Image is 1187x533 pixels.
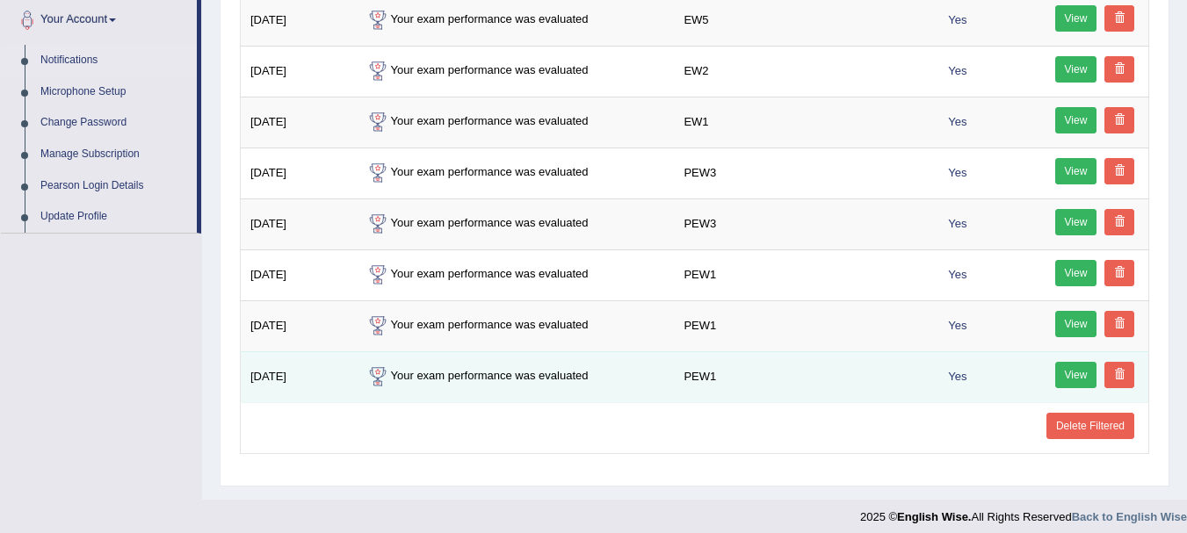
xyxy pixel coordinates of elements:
[1046,413,1134,439] a: Delete Filtered
[241,249,355,300] td: [DATE]
[674,351,931,402] td: PEW1
[241,300,355,351] td: [DATE]
[241,198,355,249] td: [DATE]
[674,148,931,198] td: PEW3
[1055,311,1097,337] a: View
[355,148,675,198] td: Your exam performance was evaluated
[1055,260,1097,286] a: View
[941,61,973,80] span: Yes
[355,97,675,148] td: Your exam performance was evaluated
[674,46,931,97] td: EW2
[355,351,675,402] td: Your exam performance was evaluated
[674,249,931,300] td: PEW1
[241,148,355,198] td: [DATE]
[1055,362,1097,388] a: View
[941,112,973,131] span: Yes
[1104,107,1134,133] a: Delete
[941,316,973,335] span: Yes
[941,265,973,284] span: Yes
[674,198,931,249] td: PEW3
[1104,158,1134,184] a: Delete
[941,11,973,29] span: Yes
[355,198,675,249] td: Your exam performance was evaluated
[33,76,197,108] a: Microphone Setup
[1104,260,1134,286] a: Delete
[941,367,973,385] span: Yes
[1104,209,1134,235] a: Delete
[33,201,197,233] a: Update Profile
[355,300,675,351] td: Your exam performance was evaluated
[941,214,973,233] span: Yes
[33,107,197,139] a: Change Password
[1104,311,1134,337] a: Delete
[355,46,675,97] td: Your exam performance was evaluated
[33,170,197,202] a: Pearson Login Details
[1055,5,1097,32] a: View
[33,45,197,76] a: Notifications
[241,351,355,402] td: [DATE]
[1104,362,1134,388] a: Delete
[897,510,971,523] strong: English Wise.
[1072,510,1187,523] a: Back to English Wise
[355,249,675,300] td: Your exam performance was evaluated
[1104,56,1134,83] a: Delete
[1055,158,1097,184] a: View
[1104,5,1134,32] a: Delete
[241,46,355,97] td: [DATE]
[1055,107,1097,133] a: View
[674,300,931,351] td: PEW1
[33,139,197,170] a: Manage Subscription
[1055,209,1097,235] a: View
[941,163,973,182] span: Yes
[860,500,1187,525] div: 2025 © All Rights Reserved
[1055,56,1097,83] a: View
[241,97,355,148] td: [DATE]
[674,97,931,148] td: EW1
